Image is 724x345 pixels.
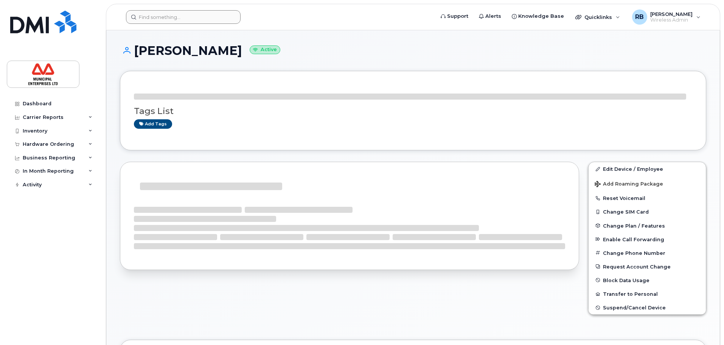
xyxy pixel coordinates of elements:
button: Change Phone Number [589,246,706,260]
span: Enable Call Forwarding [603,236,664,242]
button: Enable Call Forwarding [589,233,706,246]
a: Add tags [134,119,172,129]
button: Request Account Change [589,260,706,273]
h3: Tags List [134,106,692,116]
button: Reset Voicemail [589,191,706,205]
small: Active [250,45,280,54]
span: Suspend/Cancel Device [603,305,666,311]
span: Change Plan / Features [603,223,665,228]
button: Block Data Usage [589,273,706,287]
button: Add Roaming Package [589,176,706,191]
button: Change SIM Card [589,205,706,219]
button: Transfer to Personal [589,287,706,301]
button: Suspend/Cancel Device [589,301,706,314]
a: Edit Device / Employee [589,162,706,176]
h1: [PERSON_NAME] [120,44,706,57]
span: Add Roaming Package [595,181,663,188]
button: Change Plan / Features [589,219,706,233]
